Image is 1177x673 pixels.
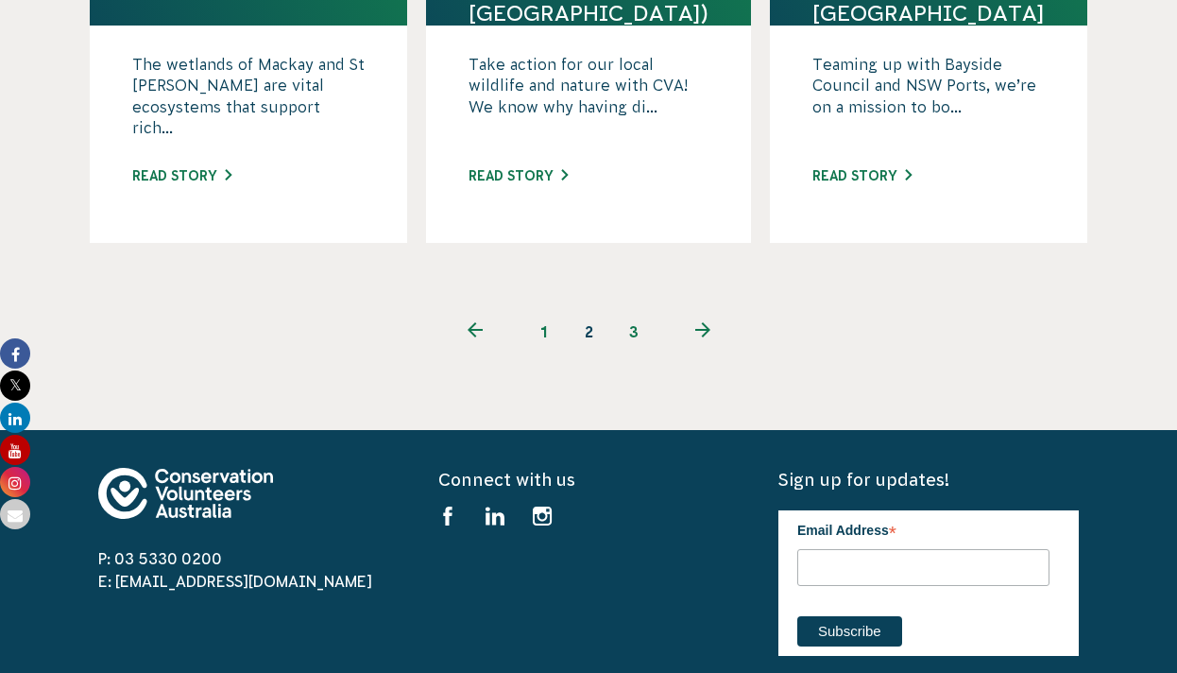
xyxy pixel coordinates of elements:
h5: Sign up for updates! [778,468,1079,492]
a: Read story [469,168,568,183]
a: Next page [657,309,748,354]
p: Teaming up with Bayside Council and NSW Ports, we’re on a mission to bo... [812,54,1045,148]
p: Take action for our local wildlife and nature with CVA! We know why having di... [469,54,708,148]
ul: Pagination [429,309,748,354]
a: P: 03 5330 0200 [98,550,222,567]
a: 3 [611,309,657,354]
h5: Connect with us [438,468,739,492]
label: Email Address [797,510,1049,546]
input: Subscribe [797,616,902,647]
a: Previous page [429,309,520,354]
a: 1 [520,309,566,354]
img: logo-footer.svg [98,468,273,519]
p: The wetlands of Mackay and St [PERSON_NAME] are vital ecosystems that support rich... [132,54,365,148]
span: 2 [566,309,611,354]
a: Read story [812,168,912,183]
a: Read story [132,168,231,183]
a: E: [EMAIL_ADDRESS][DOMAIN_NAME] [98,573,372,590]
